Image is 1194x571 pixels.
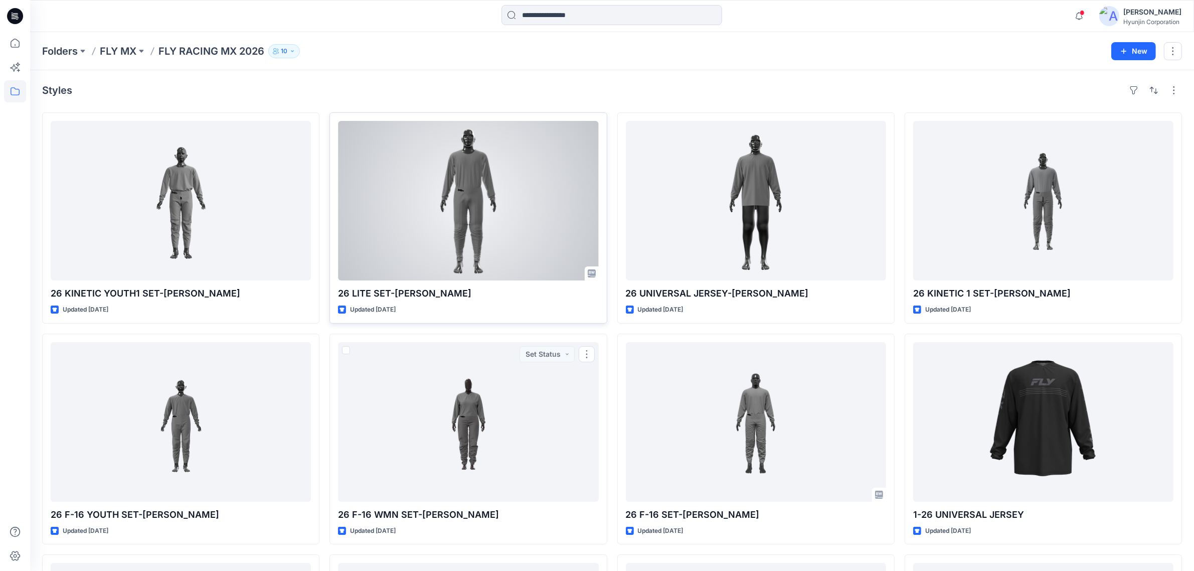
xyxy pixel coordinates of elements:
[100,44,136,58] a: FLY MX
[1123,18,1181,26] div: Hyunjin Corporation
[350,526,396,536] p: Updated [DATE]
[338,508,598,522] p: 26 F-16 WMN SET-[PERSON_NAME]
[626,287,886,301] p: 26 UNIVERSAL JERSEY-[PERSON_NAME]
[638,305,684,315] p: Updated [DATE]
[1111,42,1156,60] button: New
[1099,6,1119,26] img: avatar
[638,526,684,536] p: Updated [DATE]
[51,342,311,502] a: 26 F-16 YOUTH SET-BW-HYUNJIN
[913,342,1173,502] a: 1-26 UNIVERSAL JERSEY
[51,508,311,522] p: 26 F-16 YOUTH SET-[PERSON_NAME]
[626,342,886,502] a: 26 F-16 SET-BW-HYUNJIN
[51,121,311,280] a: 26 KINETIC YOUTH1 SET-BW-HYUNJIN
[913,508,1173,522] p: 1-26 UNIVERSAL JERSEY
[925,526,971,536] p: Updated [DATE]
[51,287,311,301] p: 26 KINETIC YOUTH1 SET-[PERSON_NAME]
[1123,6,1181,18] div: [PERSON_NAME]
[42,44,78,58] a: Folders
[350,305,396,315] p: Updated [DATE]
[158,44,264,58] p: FLY RACING MX 2026
[626,121,886,280] a: 26 UNIVERSAL JERSEY-BW-HYUNJIN
[63,526,108,536] p: Updated [DATE]
[281,46,287,57] p: 10
[338,342,598,502] a: 26 F-16 WMN SET-BW-HYUNJIN
[626,508,886,522] p: 26 F-16 SET-[PERSON_NAME]
[913,287,1173,301] p: 26 KINETIC 1 SET-[PERSON_NAME]
[338,287,598,301] p: 26 LITE SET-[PERSON_NAME]
[63,305,108,315] p: Updated [DATE]
[925,305,971,315] p: Updated [DATE]
[338,121,598,280] a: 26 LITE SET-BW-HYUNJIN
[42,84,72,96] h4: Styles
[268,44,300,58] button: 10
[913,121,1173,280] a: 26 KINETIC 1 SET-BW-HYUNJIN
